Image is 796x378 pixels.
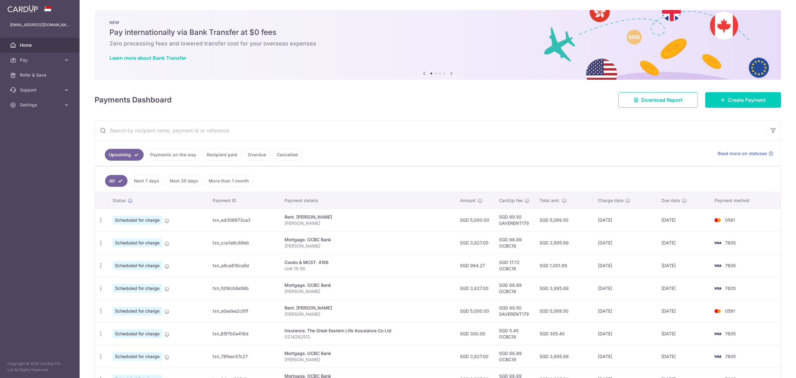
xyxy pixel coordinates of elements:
a: More than 1 month [205,175,253,187]
td: SGD 3,827.00 [455,231,494,254]
th: Payment ID [208,192,280,209]
input: Search by recipient name, payment id or reference [95,120,766,140]
h4: Payments Dashboard [95,94,172,106]
td: [DATE] [593,231,656,254]
span: Scheduled for charge [113,216,162,224]
div: Rent. [PERSON_NAME] [285,305,450,311]
h5: Pay internationally via Bank Transfer at $0 fees [109,27,766,37]
a: Cancelled [273,149,302,161]
td: [DATE] [593,254,656,277]
td: txn_ed306673ca3 [208,209,280,231]
td: txn_e0edea2c91f [208,300,280,322]
span: Home [20,42,61,48]
td: SGD 5,089.50 [535,209,593,231]
td: [DATE] [593,345,656,368]
div: Mortgage. OCBC Bank [285,282,450,288]
a: Overdue [244,149,270,161]
img: Bank Card [711,330,724,338]
span: Due date [661,197,680,204]
img: Bank Card [711,239,724,247]
a: All [105,175,127,187]
a: Learn more about Bank Transfer [109,55,186,61]
span: Scheduled for charge [113,261,162,270]
td: [DATE] [656,300,710,322]
td: [DATE] [656,277,710,300]
td: SGD 305.40 [535,322,593,345]
p: [PERSON_NAME] [285,220,450,226]
span: Status [113,197,126,204]
td: SGD 5.40 OCBC18 [494,322,535,345]
span: 7605 [725,263,736,268]
td: SGD 3,895.89 [535,231,593,254]
span: 0591 [725,308,735,314]
a: Payments on the way [146,149,200,161]
span: Refer & Save [20,72,61,78]
td: [DATE] [593,300,656,322]
a: Create Payment [705,92,781,108]
td: txn_cce1a8c89eb [208,231,280,254]
td: txn_76feec57c27 [208,345,280,368]
p: Unit 15-55 [285,266,450,272]
td: [DATE] [656,322,710,345]
img: Bank Card [711,262,724,269]
span: Total amt. [539,197,560,204]
td: SGD 89.50 SAVERENT179 [494,300,535,322]
td: SGD 5,089.50 [535,300,593,322]
a: Next 7 days [130,175,163,187]
td: SGD 68.89 OCBC18 [494,231,535,254]
span: Scheduled for charge [113,329,162,338]
p: NEW [109,20,766,25]
img: Bank Card [711,307,724,315]
span: Scheduled for charge [113,307,162,315]
td: [DATE] [593,209,656,231]
p: [PERSON_NAME] [285,288,450,295]
span: Support [20,87,61,93]
td: SGD 300.00 [455,322,494,345]
th: Payment method [710,192,780,209]
td: [DATE] [593,277,656,300]
div: Mortgage. OCBC Bank [285,237,450,243]
span: Settings [20,102,61,108]
span: Download Report [641,96,683,104]
a: Recipient paid [203,149,241,161]
td: SGD 3,895.89 [535,345,593,368]
span: 0591 [725,217,735,223]
td: SGD 3,827.00 [455,345,494,368]
td: SGD 68.89 OCBC18 [494,277,535,300]
td: SGD 984.27 [455,254,494,277]
img: Bank Card [711,353,724,360]
div: Insurance. The Great Eastern Life Assurance Co Ltd [285,328,450,334]
td: [DATE] [656,254,710,277]
span: Amount [460,197,476,204]
p: [EMAIL_ADDRESS][DOMAIN_NAME] [10,22,70,28]
img: Bank Card [711,285,724,292]
div: Mortgage. OCBC Bank [285,350,450,357]
span: CardUp fee [499,197,523,204]
span: 7605 [725,240,736,245]
img: Bank transfer banner [95,10,781,80]
td: SGD 1,001.99 [535,254,593,277]
td: SGD 5,000.00 [455,209,494,231]
span: 7605 [725,354,736,359]
img: Bank Card [711,216,724,224]
span: Scheduled for charge [113,352,162,361]
a: Upcoming [105,149,144,161]
p: [PERSON_NAME] [285,243,450,249]
img: CardUp [7,5,38,12]
h6: Zero processing fees and lowered transfer cost for your overseas expenses [109,40,766,47]
span: 7605 [725,331,736,336]
div: Rent. [PERSON_NAME] [285,214,450,220]
td: SGD 17.72 OCBC18 [494,254,535,277]
td: [DATE] [593,322,656,345]
span: 7605 [725,286,736,291]
div: Condo & MCST. 4188 [285,259,450,266]
a: Next 30 days [166,175,202,187]
td: SGD 89.50 SAVERENT179 [494,209,535,231]
span: Scheduled for charge [113,239,162,247]
p: 0214262512 [285,334,450,340]
td: SGD 3,827.00 [455,277,494,300]
a: Read more on statuses [718,150,773,157]
td: SGD 5,000.00 [455,300,494,322]
td: txn_65f7b0a416d [208,322,280,345]
a: Download Report [618,92,698,108]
